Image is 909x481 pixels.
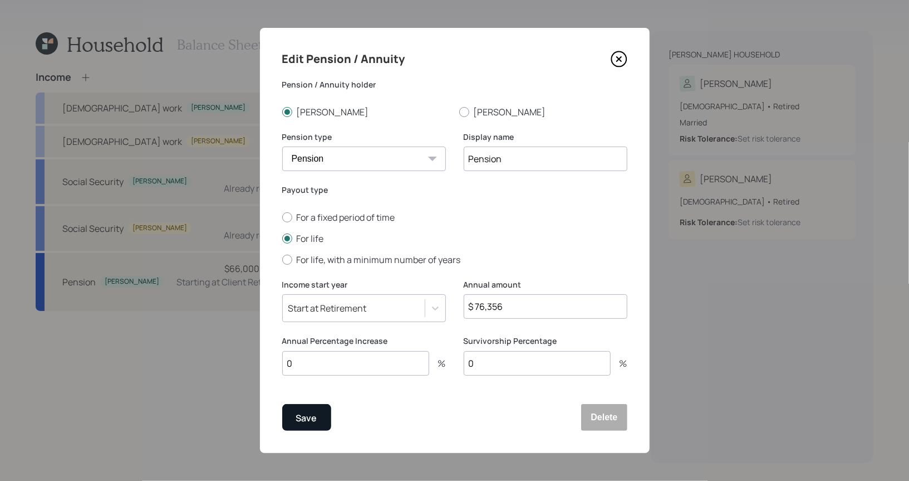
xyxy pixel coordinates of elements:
label: For life [282,232,627,245]
button: Delete [581,404,627,431]
button: Save [282,404,331,431]
label: Payout type [282,184,627,196]
div: Save [296,411,317,426]
label: Income start year [282,279,446,290]
h4: Edit Pension / Annuity [282,50,405,68]
label: For life, with a minimum number of years [282,254,627,266]
label: Display name [464,132,627,143]
label: For a fixed period of time [282,211,627,224]
div: % [611,359,627,368]
label: Annual Percentage Increase [282,336,446,347]
label: Annual amount [464,279,627,290]
label: [PERSON_NAME] [459,106,627,118]
label: Pension type [282,132,446,143]
div: Start at Retirement [288,302,367,314]
label: Pension / Annuity holder [282,79,627,90]
label: [PERSON_NAME] [282,106,450,118]
div: % [429,359,446,368]
label: Survivorship Percentage [464,336,627,347]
